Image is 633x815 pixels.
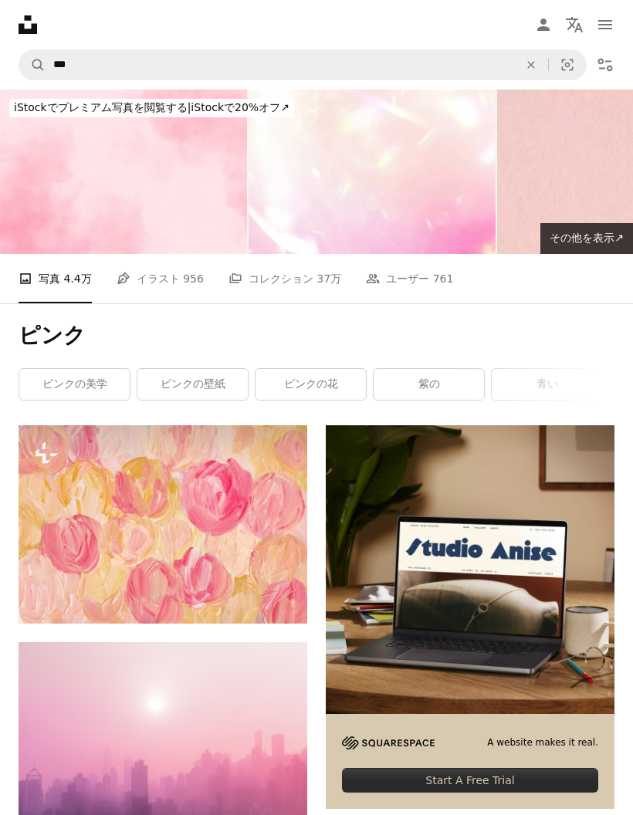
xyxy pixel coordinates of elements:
[342,768,598,793] div: Start A Free Trial
[540,223,633,254] a: その他を表示↗
[183,270,204,287] span: 956
[549,50,586,79] button: ビジュアル検索
[366,254,453,303] a: ユーザー 761
[19,369,130,400] a: ピンクの美学
[590,49,621,80] button: フィルター
[19,15,37,34] a: ホーム — Unsplash
[19,49,587,80] form: サイト内でビジュアルを探す
[9,99,294,117] div: iStockで20%オフ ↗
[514,50,548,79] button: 全てクリア
[14,101,191,113] span: iStockでプレミアム写真を閲覧する |
[487,736,598,749] span: A website makes it real.
[433,270,454,287] span: 761
[137,369,248,400] a: ピンクの壁紙
[326,425,614,809] a: A website makes it real.Start A Free Trial
[249,90,496,254] img: プリズムレインボーライトオーバーレイで輝く背景.ピンク.鮮やかなグラデーション.パステルの夢.ソフトパステル。
[374,369,484,400] a: 紫の
[256,369,366,400] a: ピンクの花
[528,9,559,40] a: ログイン / 登録する
[326,425,614,714] img: file-1705123271268-c3eaf6a79b21image
[19,322,614,350] h1: ピンク
[19,517,307,531] a: 白い背景にピンクと黄色の花の絵
[19,732,307,746] a: 昼間は霧に覆われた高層ビル
[550,232,624,244] span: その他を表示 ↗
[590,9,621,40] button: メニュー
[342,736,435,749] img: file-1705255347840-230a6ab5bca9image
[228,254,341,303] a: コレクション 37万
[19,50,46,79] button: Unsplashで検索する
[559,9,590,40] button: 言語
[117,254,204,303] a: イラスト 956
[19,425,307,624] img: 白い背景にピンクと黄色の花の絵
[492,369,602,400] a: 青い
[316,270,341,287] span: 37万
